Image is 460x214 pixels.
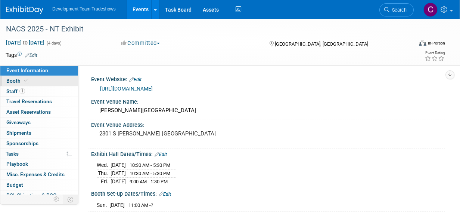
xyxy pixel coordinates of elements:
[91,119,445,129] div: Event Venue Address:
[6,130,31,136] span: Shipments
[52,6,116,12] span: Development Team Tradeshows
[6,88,25,94] span: Staff
[6,78,29,84] span: Booth
[425,51,445,55] div: Event Rating
[50,195,63,204] td: Personalize Event Tab Strip
[97,201,109,209] td: Sun.
[0,65,78,76] a: Event Information
[91,188,445,198] div: Booth Set-up Dates/Times:
[63,195,78,204] td: Toggle Event Tabs
[0,97,78,107] a: Travel Reservations
[0,190,78,201] a: ROI, Objectives & ROO
[130,171,170,176] span: 10:30 AM - 5:30 PM
[6,161,28,167] span: Playbook
[46,41,62,46] span: (4 days)
[6,39,45,46] span: [DATE] [DATE]
[6,51,37,59] td: Tags
[24,79,28,83] i: Booth reservation complete
[159,192,171,197] a: Edit
[130,162,170,168] span: 10:30 AM - 5:30 PM
[118,39,163,47] button: Committed
[129,77,142,82] a: Edit
[109,201,125,209] td: [DATE]
[130,179,168,184] span: 9:00 AM - 1:30 PM
[6,182,23,188] span: Budget
[97,177,111,185] td: Fri.
[0,117,78,128] a: Giveaways
[100,86,153,92] a: [URL][DOMAIN_NAME]
[155,152,167,157] a: Edit
[6,67,48,73] span: Event Information
[6,98,52,104] span: Travel Reservations
[22,40,29,46] span: to
[423,3,438,17] img: Courtney Perkins
[6,192,56,198] span: ROI, Objectives & ROO
[0,169,78,180] a: Misc. Expenses & Credits
[0,107,78,117] a: Asset Reservations
[0,159,78,169] a: Playbook
[111,169,126,178] td: [DATE]
[6,171,65,177] span: Misc. Expenses & Credits
[3,22,407,36] div: NACS 2025 - NT Exhibit
[275,41,368,47] span: [GEOGRAPHIC_DATA], [GEOGRAPHIC_DATA]
[91,74,445,83] div: Event Website:
[0,76,78,86] a: Booth
[6,140,38,146] span: Sponsorships
[419,40,426,46] img: Format-Inperson.png
[97,169,111,178] td: Thu.
[6,119,31,125] span: Giveaways
[0,149,78,159] a: Tasks
[0,180,78,190] a: Budget
[97,161,111,169] td: Wed.
[6,109,51,115] span: Asset Reservations
[151,202,153,208] span: ?
[128,202,153,208] span: 11:00 AM -
[19,88,25,94] span: 1
[111,177,126,185] td: [DATE]
[97,105,439,116] div: [PERSON_NAME][GEOGRAPHIC_DATA]
[91,149,445,158] div: Exhibit Hall Dates/Times:
[379,3,414,16] a: Search
[25,53,37,58] a: Edit
[0,128,78,138] a: Shipments
[6,6,43,14] img: ExhibitDay
[389,7,407,13] span: Search
[381,39,445,50] div: Event Format
[99,130,230,137] pre: 2301 S [PERSON_NAME] [GEOGRAPHIC_DATA]
[0,138,78,149] a: Sponsorships
[91,96,445,106] div: Event Venue Name:
[6,151,19,157] span: Tasks
[111,161,126,169] td: [DATE]
[428,40,445,46] div: In-Person
[0,86,78,97] a: Staff1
